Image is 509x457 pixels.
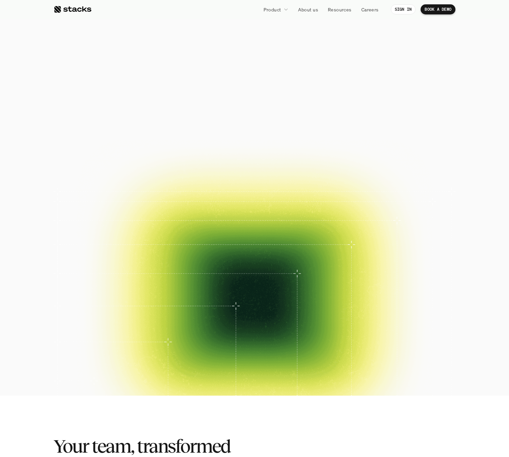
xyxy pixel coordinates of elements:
[249,141,324,158] a: EXPLORE PRODUCT
[361,6,379,13] p: Careers
[421,4,455,14] a: BOOK A DEMO
[395,7,412,12] p: SIGN IN
[128,41,181,71] span: The
[171,71,338,101] span: Reimagined.
[179,197,197,201] h2: Case study
[273,197,290,201] h2: Case study
[305,174,348,204] a: Case study
[328,6,352,13] p: Resources
[54,436,388,457] h2: Your team, transformed
[261,145,312,155] p: EXPLORE PRODUCT
[264,6,281,13] p: Product
[319,197,337,201] h2: Case study
[71,174,115,204] a: Case study
[164,174,208,204] a: Case study
[196,145,234,155] p: BOOK A DEMO
[132,197,150,201] h2: Case study
[187,41,302,71] span: financial
[86,197,103,201] h2: Case study
[294,3,322,15] a: About us
[357,3,383,15] a: Careers
[307,41,381,71] span: close.
[324,3,356,15] a: Resources
[298,6,318,13] p: About us
[391,4,416,14] a: SIGN IN
[185,141,246,158] a: BOOK A DEMO
[258,174,301,204] a: Case study
[118,174,161,204] a: Case study
[171,109,338,129] p: Close your books faster, smarter, and risk-free with Stacks, the AI tool for accounting teams.
[425,7,451,12] p: BOOK A DEMO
